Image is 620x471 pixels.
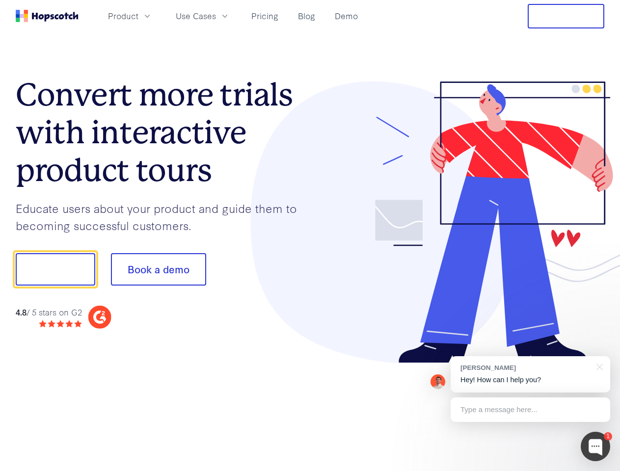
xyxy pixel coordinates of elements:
h1: Convert more trials with interactive product tours [16,76,310,189]
p: Educate users about your product and guide them to becoming successful customers. [16,200,310,234]
button: Product [102,8,158,24]
p: Hey! How can I help you? [460,375,600,385]
span: Product [108,10,138,22]
a: Home [16,10,79,22]
button: Book a demo [111,253,206,286]
a: Demo [331,8,362,24]
div: 1 [604,432,612,441]
span: Use Cases [176,10,216,22]
button: Use Cases [170,8,236,24]
strong: 4.8 [16,306,27,317]
div: Type a message here... [451,397,610,422]
a: Pricing [247,8,282,24]
button: Show me! [16,253,95,286]
button: Free Trial [528,4,604,28]
img: Mark Spera [431,374,445,389]
div: [PERSON_NAME] [460,363,591,372]
div: / 5 stars on G2 [16,306,82,318]
a: Blog [294,8,319,24]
